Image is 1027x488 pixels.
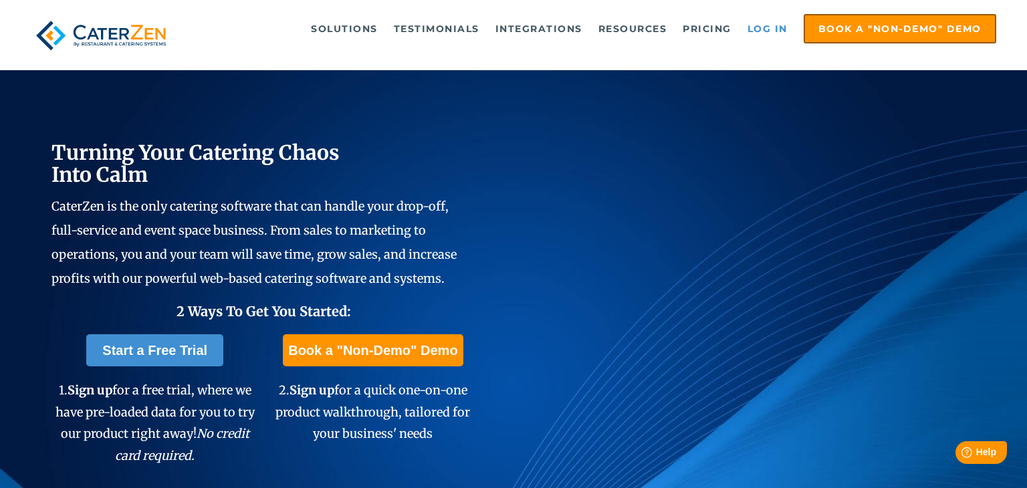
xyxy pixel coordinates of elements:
a: Testimonials [387,15,486,42]
a: Pricing [676,15,738,42]
a: Resources [592,15,674,42]
a: Book a "Non-Demo" Demo [283,334,463,366]
a: Log in [741,15,794,42]
iframe: Help widget launcher [908,436,1012,473]
span: 2 Ways To Get You Started: [177,303,351,320]
a: Book a "Non-Demo" Demo [804,14,996,43]
span: 2. for a quick one-on-one product walkthrough, tailored for your business' needs [275,382,470,441]
span: Turning Your Catering Chaos Into Calm [51,140,340,187]
a: Start a Free Trial [86,334,223,366]
span: CaterZen is the only catering software that can handle your drop-off, full-service and event spac... [51,199,457,286]
a: Integrations [489,15,589,42]
a: Solutions [304,15,384,42]
span: 1. for a free trial, where we have pre-loaded data for you to try our product right away! [55,382,255,463]
span: Sign up [68,382,112,398]
em: No credit card required. [115,426,249,463]
img: caterzen [31,14,171,57]
span: Sign up [290,382,334,398]
div: Navigation Menu [196,14,996,43]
